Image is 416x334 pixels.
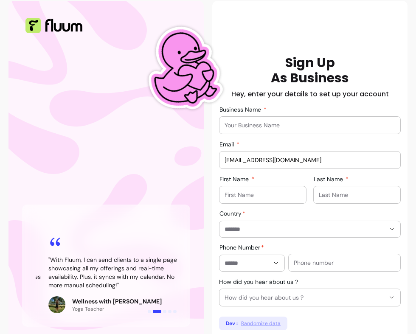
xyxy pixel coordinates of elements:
[385,222,399,236] button: Show suggestions
[25,18,82,33] img: Fluum Logo
[219,140,236,148] span: Email
[314,175,345,183] span: Last Name
[132,18,233,119] img: Fluum Duck sticker
[271,55,349,86] h1: Sign Up As Business
[72,297,162,306] p: Wellness with [PERSON_NAME]
[48,296,65,313] img: Review avatar
[219,278,301,286] label: How did you hear about us ?
[241,320,281,327] span: Randomize data
[269,256,283,270] button: Show suggestions
[219,175,250,183] span: First Name
[219,243,267,252] label: Phone Number
[225,225,371,233] input: Country
[48,255,183,289] blockquote: " With Fluum, I can send clients to a single page showcasing all my offerings and real-time avail...
[219,289,400,306] button: How did you hear about us ?
[225,259,269,267] input: Phone Number
[219,209,249,218] label: Country
[225,121,395,129] input: Business Name
[225,156,395,164] input: Email
[225,293,385,302] span: How did you hear about us ?
[225,191,301,199] input: First Name
[72,306,162,312] p: Yoga Teacher
[294,258,395,267] input: Phone number
[226,320,238,327] p: Dev :
[231,89,389,99] h2: Hey, enter your details to set up your account
[319,191,395,199] input: Last Name
[219,106,263,113] span: Business Name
